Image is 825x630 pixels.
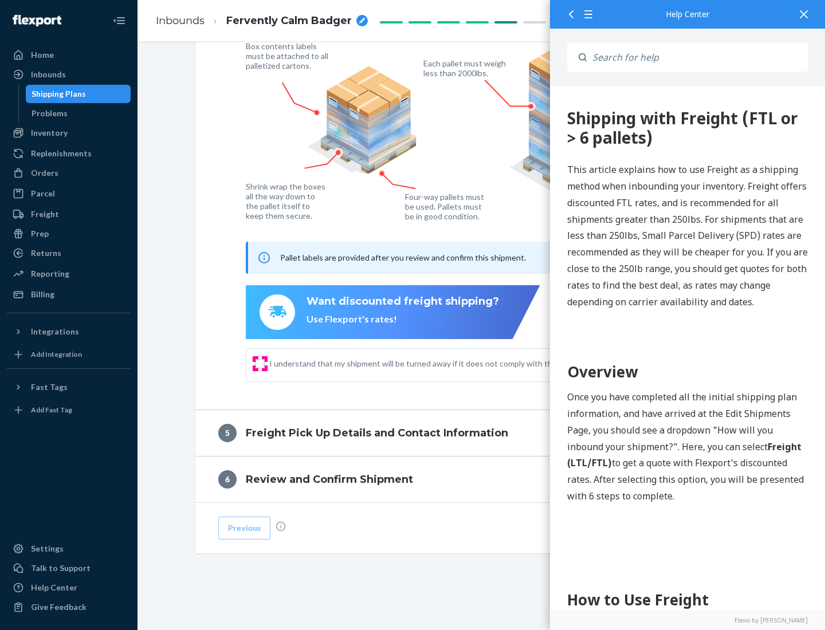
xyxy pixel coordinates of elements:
[26,85,131,103] a: Shipping Plans
[7,205,131,223] a: Freight
[7,124,131,142] a: Inventory
[567,616,808,624] a: Elevio by [PERSON_NAME]
[195,456,768,502] button: 6Review and Confirm Shipment
[31,127,68,139] div: Inventory
[31,381,68,393] div: Fast Tags
[195,410,768,456] button: 5Freight Pick Up Details and Contact Information
[31,167,58,179] div: Orders
[7,265,131,283] a: Reporting
[587,43,808,72] input: Search
[31,601,87,613] div: Give Feedback
[218,424,237,442] div: 5
[31,247,61,259] div: Returns
[7,322,131,341] button: Integrations
[405,192,485,221] figcaption: Four-way pallets must be used. Pallets must be in good condition.
[7,598,131,616] button: Give Feedback
[13,15,61,26] img: Flexport logo
[567,10,808,18] div: Help Center
[31,326,79,337] div: Integrations
[156,14,205,27] a: Inbounds
[31,188,55,199] div: Parcel
[218,470,237,489] div: 6
[31,543,64,554] div: Settings
[32,88,86,100] div: Shipping Plans
[246,182,328,220] figcaption: Shrink wrap the boxes all the way down to the pallet itself to keep them secure.
[307,313,499,326] div: Use Flexport's rates!
[7,345,131,364] a: Add Integration
[307,294,499,309] div: Want discounted freight shipping?
[17,76,258,224] p: This article explains how to use Freight as a shipping method when inbounding your inventory. Fre...
[31,49,54,61] div: Home
[7,285,131,304] a: Billing
[17,23,258,61] div: 360 Shipping with Freight (FTL or > 6 pallets)
[32,108,68,119] div: Problems
[147,4,377,38] ol: breadcrumbs
[269,358,708,369] span: I understand that my shipment will be turned away if it does not comply with the above guidelines.
[7,65,131,84] a: Inbounds
[17,503,258,525] h1: How to Use Freight
[246,41,331,70] figcaption: Box contents labels must be attached to all palletized cartons.
[7,184,131,203] a: Parcel
[17,275,258,297] h1: Overview
[26,104,131,123] a: Problems
[7,559,131,577] button: Talk to Support
[423,58,509,78] figcaption: Each pallet must weigh less than 2000lbs.
[108,9,131,32] button: Close Navigation
[31,148,92,159] div: Replenishments
[218,517,270,540] button: Previous
[17,303,258,419] p: Once you have completed all the initial shipping plan information, and have arrived at the Edit S...
[31,268,69,279] div: Reporting
[31,562,91,574] div: Talk to Support
[280,253,526,262] span: Pallet labels are provided after you review and confirm this shipment.
[7,244,131,262] a: Returns
[246,472,413,487] h4: Review and Confirm Shipment
[31,228,49,239] div: Prep
[7,164,131,182] a: Orders
[226,14,352,29] span: Fervently Calm Badger
[246,426,508,440] h4: Freight Pick Up Details and Contact Information
[31,208,59,220] div: Freight
[17,537,258,557] h2: Step 1: Boxes and Labels
[31,582,77,593] div: Help Center
[31,69,66,80] div: Inbounds
[31,405,72,415] div: Add Fast Tag
[27,8,50,18] span: Chat
[31,349,82,359] div: Add Integration
[7,46,131,64] a: Home
[7,578,131,597] a: Help Center
[7,144,131,163] a: Replenishments
[31,289,54,300] div: Billing
[7,540,131,558] a: Settings
[7,225,131,243] a: Prep
[7,378,131,396] button: Fast Tags
[256,359,265,368] input: I understand that my shipment will be turned away if it does not comply with the above guidelines.
[7,401,131,419] a: Add Fast Tag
